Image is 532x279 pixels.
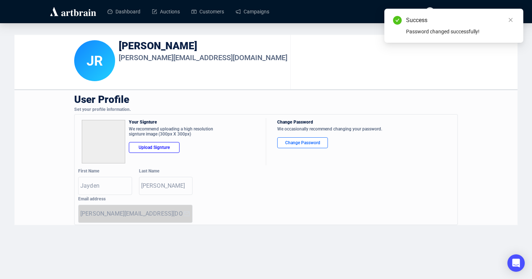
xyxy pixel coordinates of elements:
div: Jayden Roth [74,40,115,81]
div: Change Password [283,139,322,146]
div: Last Name [139,169,192,176]
span: JR [86,53,103,69]
div: Success [406,16,515,25]
a: Campaigns [236,2,269,21]
div: Set your profile information. [74,107,458,114]
button: Upload Signture [129,142,180,153]
div: [PERSON_NAME] [119,40,287,54]
img: logo [49,6,97,17]
a: Auctions [152,2,180,21]
a: Dashboard [107,2,140,21]
div: [PERSON_NAME][EMAIL_ADDRESS][DOMAIN_NAME] [119,54,287,64]
span: check-circle [393,16,402,25]
a: Customers [191,2,224,21]
div: We occasionally recommend changing your password. [277,127,382,134]
div: We recommend uploading a high resolution signture image (300px X 300px) [129,127,225,139]
div: Email address [78,197,192,204]
span: JR [427,8,433,16]
div: Change Password [277,120,382,127]
div: Open Intercom Messenger [507,254,525,272]
a: Close [507,16,515,24]
div: Password changed successfully! [406,28,515,36]
img: email.svg [183,210,190,217]
button: Change Password [277,137,328,148]
div: Your Signture [129,120,266,127]
span: close [508,17,513,22]
div: User Profile [74,90,458,107]
input: Your Email [80,208,183,220]
input: Last Name [141,180,193,192]
input: First Name [80,180,132,192]
div: Upload Signture [135,144,173,151]
div: First Name [78,169,131,176]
